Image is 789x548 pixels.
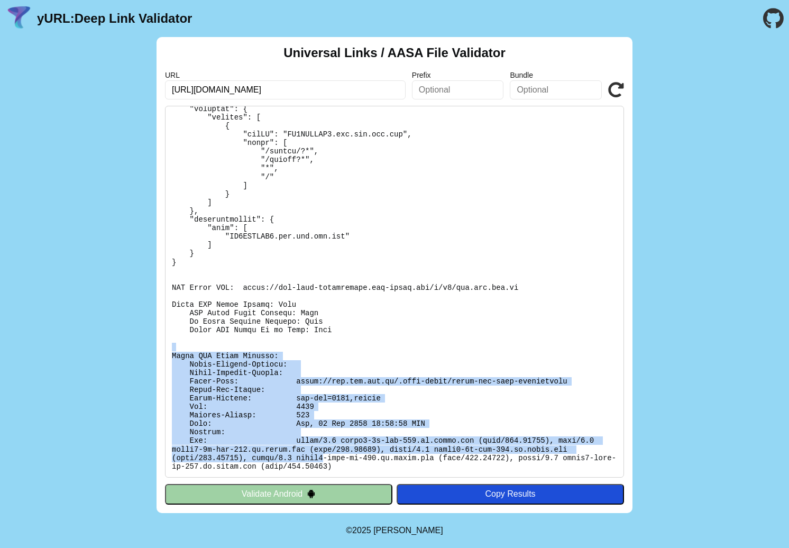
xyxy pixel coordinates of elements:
[402,489,619,499] div: Copy Results
[412,71,504,79] label: Prefix
[307,489,316,498] img: droidIcon.svg
[165,71,406,79] label: URL
[510,80,602,99] input: Optional
[165,106,624,478] pre: Lorem ipsu do: sitam://con.adi.eli.se/.doei-tempo/incid-utl-etdo-magnaaliqua En Adminimv: Quis No...
[510,71,602,79] label: Bundle
[397,484,624,504] button: Copy Results
[373,526,443,535] a: Michael Ibragimchayev's Personal Site
[5,5,33,32] img: yURL Logo
[283,45,506,60] h2: Universal Links / AASA File Validator
[352,526,371,535] span: 2025
[412,80,504,99] input: Optional
[346,513,443,548] footer: ©
[37,11,192,26] a: yURL:Deep Link Validator
[165,80,406,99] input: Required
[165,484,392,504] button: Validate Android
